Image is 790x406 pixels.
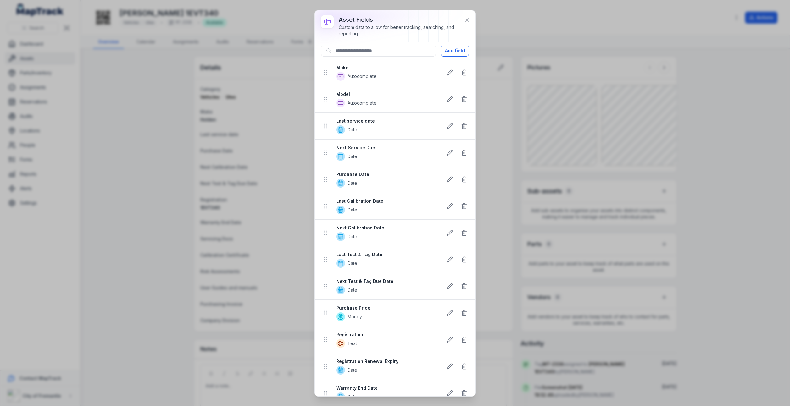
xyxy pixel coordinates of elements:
[348,287,357,293] span: Date
[336,358,437,365] strong: Registration Renewal Expiry
[348,153,357,160] span: Date
[336,332,437,338] strong: Registration
[339,15,459,24] h3: asset fields
[348,233,357,240] span: Date
[336,385,437,391] strong: Warranty End Date
[336,91,437,97] strong: Model
[336,305,437,311] strong: Purchase Price
[348,180,357,186] span: Date
[441,45,469,57] button: Add field
[336,198,437,204] strong: Last Calibration Date
[336,145,437,151] strong: Next Service Due
[348,73,376,80] span: Autocomplete
[336,278,437,284] strong: Next Test & Tag Due Date
[336,171,437,178] strong: Purchase Date
[348,100,376,106] span: Autocomplete
[336,225,437,231] strong: Next Calibration Date
[336,251,437,258] strong: Last Test & Tag Date
[348,207,357,213] span: Date
[348,340,357,347] span: Text
[348,260,357,266] span: Date
[348,367,357,373] span: Date
[348,127,357,133] span: Date
[336,64,437,71] strong: Make
[339,24,459,37] div: Custom data to allow for better tracking, searching, and reporting.
[348,394,357,400] span: Date
[336,118,437,124] strong: Last service date
[348,314,362,320] span: Money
